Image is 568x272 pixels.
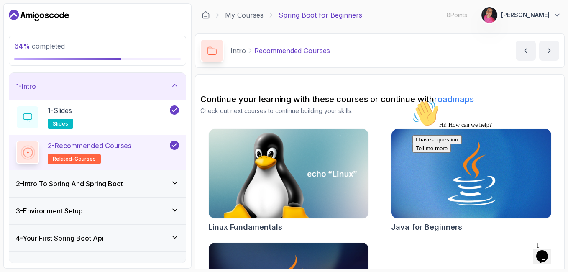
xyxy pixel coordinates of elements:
button: next content [539,41,559,61]
h3: 4 - Your First Spring Boot Api [16,233,104,243]
img: :wave: [3,3,30,30]
a: Dashboard [9,9,69,22]
span: slides [53,121,68,127]
button: 2-Recommended Coursesrelated-courses [16,141,179,164]
button: Tell me more [3,47,42,56]
button: 4-Your First Spring Boot Api [9,225,186,251]
p: Spring Boot for Beginners [279,10,362,20]
img: Java for Beginners card [391,129,551,218]
h3: 5 - Define The Model [16,260,80,270]
span: completed [14,42,65,50]
a: Linux Fundamentals cardLinux Fundamentals [208,128,369,233]
span: Hi! How can we help? [3,25,83,31]
iframe: chat widget [409,97,560,234]
a: Dashboard [202,11,210,19]
span: related-courses [53,156,96,162]
p: Intro [230,46,246,56]
div: 👋Hi! How can we help?I have a questionTell me more [3,3,154,56]
button: previous content [516,41,536,61]
h2: Continue your learning with these courses or continue with [200,93,559,105]
p: [PERSON_NAME] [501,11,550,19]
a: Java for Beginners cardJava for Beginners [391,128,552,233]
p: Check out next courses to continue building your skills. [200,107,559,115]
h3: 2 - Intro To Spring And Spring Boot [16,179,123,189]
h3: 3 - Environment Setup [16,206,83,216]
button: I have a question [3,38,53,47]
a: My Courses [225,10,264,20]
button: 1-Slidesslides [16,105,179,129]
h3: 1 - Intro [16,81,36,91]
button: 1-Intro [9,73,186,100]
a: roadmaps [434,94,474,104]
iframe: chat widget [533,239,560,264]
p: Recommended Courses [254,46,330,56]
span: 64 % [14,42,30,50]
button: user profile image[PERSON_NAME] [481,7,561,23]
h2: Linux Fundamentals [208,221,282,233]
p: 2 - Recommended Courses [48,141,131,151]
p: 1 - Slides [48,105,72,115]
h2: Java for Beginners [391,221,462,233]
p: 8 Points [447,11,467,19]
button: 3-Environment Setup [9,198,186,224]
img: Linux Fundamentals card [209,129,368,218]
button: 2-Intro To Spring And Spring Boot [9,170,186,197]
img: user profile image [481,7,497,23]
